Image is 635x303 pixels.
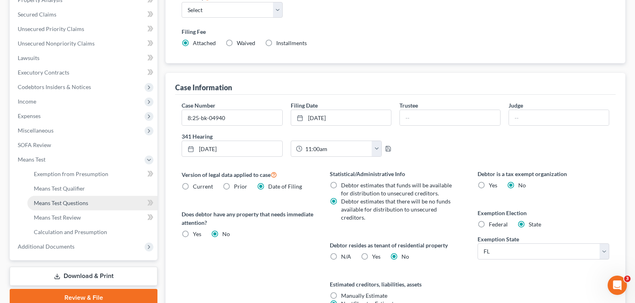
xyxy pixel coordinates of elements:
span: Means Test Review [34,214,81,221]
span: Means Test Questions [34,199,88,206]
span: Unsecured Priority Claims [18,25,84,32]
label: Filing Date [291,101,318,110]
a: Calculation and Presumption [27,225,157,239]
span: Yes [372,253,381,260]
span: Waived [237,39,255,46]
span: Debtor estimates that funds will be available for distribution to unsecured creditors. [341,182,452,197]
a: [DATE] [291,110,391,125]
span: Debtor estimates that there will be no funds available for distribution to unsecured creditors. [341,198,451,221]
label: Trustee [399,101,418,110]
label: Exemption Election [478,209,609,217]
span: Date of Filing [268,183,302,190]
span: Codebtors Insiders & Notices [18,83,91,90]
input: -- [400,110,500,125]
label: 341 Hearing [178,132,395,141]
span: Executory Contracts [18,69,69,76]
span: SOFA Review [18,141,51,148]
div: Case Information [175,83,232,92]
span: Exemption from Presumption [34,170,108,177]
span: Lawsuits [18,54,39,61]
input: Enter case number... [182,110,282,125]
label: Debtor is a tax exempt organization [478,170,609,178]
span: Additional Documents [18,243,74,250]
span: Current [193,183,213,190]
a: Download & Print [10,267,157,286]
span: Prior [234,183,247,190]
span: Manually Estimate [341,292,387,299]
span: Secured Claims [18,11,56,18]
input: -- [509,110,609,125]
label: Judge [509,101,523,110]
span: 3 [624,276,631,282]
label: Filing Fee [182,27,609,36]
span: Yes [489,182,497,189]
span: Attached [193,39,216,46]
label: Debtor resides as tenant of residential property [330,241,461,249]
label: Case Number [182,101,215,110]
a: Means Test Review [27,210,157,225]
span: Expenses [18,112,41,119]
span: State [529,221,541,228]
span: N/A [341,253,351,260]
span: Means Test [18,156,46,163]
span: Federal [489,221,508,228]
span: No [401,253,409,260]
span: Miscellaneous [18,127,54,134]
span: Yes [193,230,201,237]
a: Executory Contracts [11,65,157,80]
a: SOFA Review [11,138,157,152]
a: Lawsuits [11,51,157,65]
span: No [222,230,230,237]
span: Unsecured Nonpriority Claims [18,40,95,47]
iframe: Intercom live chat [608,276,627,295]
span: Calculation and Presumption [34,228,107,235]
label: Version of legal data applied to case [182,170,313,179]
a: Secured Claims [11,7,157,22]
label: Statistical/Administrative Info [330,170,461,178]
a: Unsecured Nonpriority Claims [11,36,157,51]
a: Exemption from Presumption [27,167,157,181]
label: Does debtor have any property that needs immediate attention? [182,210,313,227]
label: Exemption State [478,235,519,243]
a: Means Test Questions [27,196,157,210]
span: Installments [276,39,307,46]
span: Income [18,98,36,105]
a: [DATE] [182,141,282,156]
a: Means Test Qualifier [27,181,157,196]
span: Means Test Qualifier [34,185,85,192]
label: Estimated creditors, liabilities, assets [330,280,461,288]
span: No [518,182,526,189]
input: -- : -- [302,141,372,156]
a: Unsecured Priority Claims [11,22,157,36]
